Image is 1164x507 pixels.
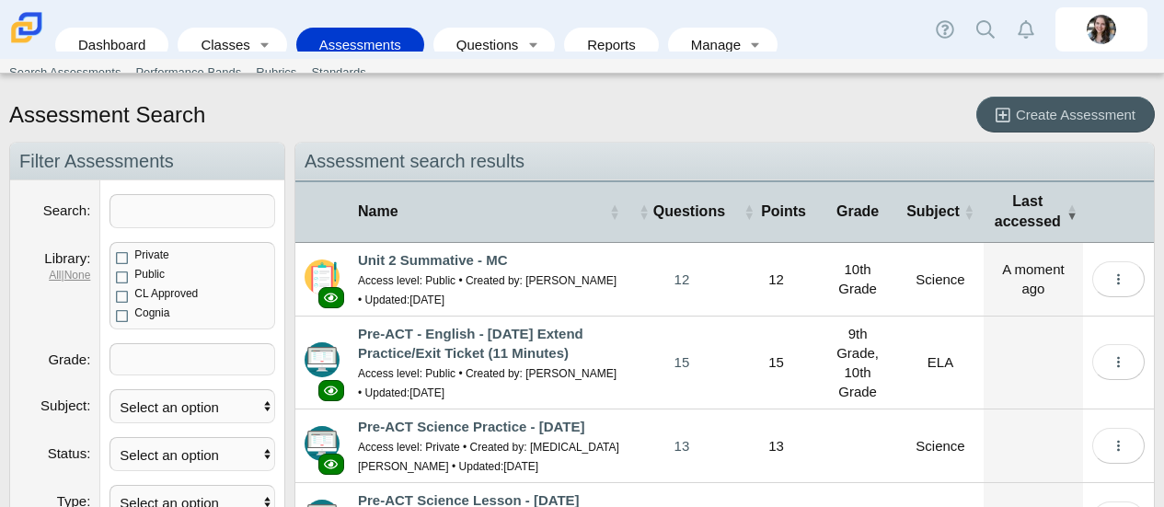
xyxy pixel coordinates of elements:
[1066,202,1074,221] span: Last accessed : Activate to remove sorting
[48,445,91,461] label: Status
[2,59,128,86] a: Search Assessments
[248,59,304,86] a: Rubrics
[443,28,520,62] a: Questions
[1087,15,1116,44] img: emma.shaffer.oqibq1
[134,268,165,281] span: Public
[1055,7,1147,52] a: emma.shaffer.oqibq1
[906,202,960,222] span: Subject
[503,460,538,473] time: Mar 1, 2024 at 12:06 PM
[358,274,617,306] small: Access level: Public • Created by: [PERSON_NAME] • Updated:
[1092,428,1145,464] button: More options
[734,243,818,317] td: 12
[7,8,46,47] img: Carmen School of Science & Technology
[295,143,1154,180] h2: Assessment search results
[993,191,1063,233] span: Last accessed
[818,317,897,409] td: 9th Grade, 10th Grade
[305,342,340,377] img: type-advanced.svg
[1006,9,1046,50] a: Alerts
[305,426,340,461] img: type-advanced.svg
[49,269,61,282] a: All
[358,326,583,361] a: Pre-ACT - English - [DATE] Extend Practice/Exit Ticket (11 Minutes)
[818,243,897,317] td: 10th Grade
[629,409,734,482] a: 13
[758,202,809,222] span: Points
[7,34,46,50] a: Carmen School of Science & Technology
[629,317,734,409] a: 15
[134,287,198,300] span: CL Approved
[409,386,444,399] time: Apr 1, 2024 at 10:06 AM
[64,269,91,282] a: None
[976,97,1155,133] a: Create Assessment
[677,28,743,62] a: Manage
[43,202,91,218] label: Search
[1002,261,1065,296] time: Oct 8, 2025 at 3:42 PM
[573,28,650,62] a: Reports
[639,202,650,221] span: Questions : Activate to sort
[134,306,169,319] span: Cognia
[48,351,90,367] label: Grade
[358,202,605,222] span: Name
[305,259,340,294] img: type-scannable.svg
[305,28,415,62] a: Assessments
[358,441,619,473] small: Access level: Private • Created by: [MEDICAL_DATA][PERSON_NAME] • Updated:
[734,409,818,483] td: 13
[44,250,90,266] label: Library
[609,202,620,221] span: Name : Activate to sort
[358,367,617,399] small: Access level: Public • Created by: [PERSON_NAME] • Updated:
[40,398,90,413] label: Subject
[358,252,508,268] a: Unit 2 Summative - MC
[897,317,984,409] td: ELA
[743,28,768,62] a: Toggle expanded
[358,419,584,434] a: Pre-ACT Science Practice - [DATE]
[9,99,205,131] h1: Assessment Search
[252,28,278,62] a: Toggle expanded
[409,294,444,306] time: Oct 8, 2024 at 11:17 AM
[897,243,984,317] td: Science
[1092,261,1145,297] button: More options
[629,243,734,316] a: 12
[743,202,755,221] span: Points : Activate to sort
[19,268,90,283] dfn: |
[827,202,888,222] span: Grade
[134,248,168,261] span: Private
[1092,344,1145,380] button: More options
[10,143,284,180] h2: Filter Assessments
[64,28,159,62] a: Dashboard
[304,59,373,86] a: Standards
[897,409,984,483] td: Science
[1016,107,1135,122] span: Create Assessment
[520,28,546,62] a: Toggle expanded
[109,343,275,375] tags: ​
[963,202,974,221] span: Subject : Activate to sort
[653,202,725,222] span: Questions
[734,317,818,409] td: 15
[128,59,248,86] a: Performance Bands
[187,28,251,62] a: Classes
